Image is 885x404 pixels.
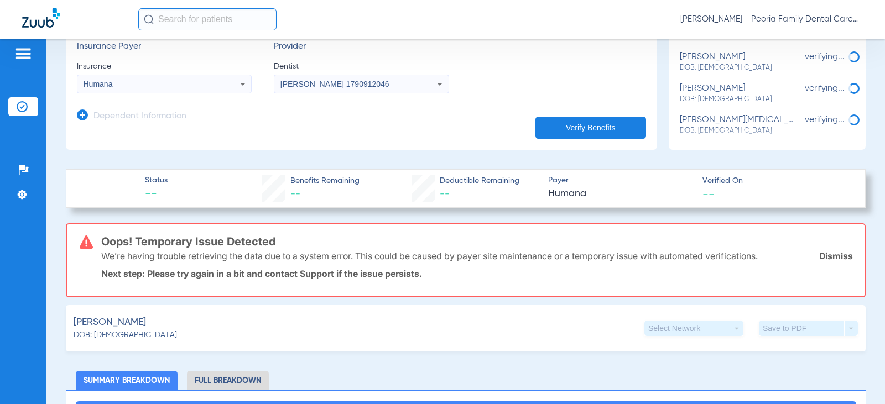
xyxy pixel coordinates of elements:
span: Verified On [702,175,847,187]
div: [PERSON_NAME][MEDICAL_DATA] [680,115,799,135]
button: Verify Benefits [535,117,646,139]
span: Benefits Remaining [290,175,360,187]
div: [PERSON_NAME] [680,52,799,72]
img: hamburger-icon [14,47,32,60]
img: Search Icon [144,14,154,24]
span: Dentist [274,61,449,72]
div: [PERSON_NAME] [680,83,799,104]
span: -- [702,188,715,200]
span: verifying... [805,53,845,61]
span: DOB: [DEMOGRAPHIC_DATA] [680,63,799,73]
h3: Provider [274,41,449,53]
a: Dismiss [819,250,853,261]
span: Humana [548,187,693,201]
span: verifying... [805,84,845,93]
span: Payer [548,175,693,186]
span: -- [290,189,300,199]
li: Summary Breakdown [76,371,178,390]
span: Insurance [77,61,252,72]
p: Next step: Please try again in a bit and contact Support if the issue persists. [101,268,853,279]
span: Status [145,175,168,186]
span: [PERSON_NAME] - Peoria Family Dental Care [680,14,863,25]
h3: Insurance Payer [77,41,252,53]
span: DOB: [DEMOGRAPHIC_DATA] [74,329,177,341]
span: DOB: [DEMOGRAPHIC_DATA] [680,126,799,136]
span: [PERSON_NAME] 1790912046 [280,80,389,88]
img: error-icon [80,235,93,249]
span: -- [440,189,450,199]
li: Full Breakdown [187,371,269,390]
h3: Oops! Temporary Issue Detected [101,236,853,247]
input: Search for patients [138,8,277,30]
span: -- [145,187,168,202]
span: verifying... [805,116,845,124]
h3: Dependent Information [93,111,186,122]
span: [PERSON_NAME] [74,316,146,329]
span: Deductible Remaining [440,175,519,187]
img: Zuub Logo [22,8,60,28]
p: We’re having trouble retrieving the data due to a system error. This could be caused by payer sit... [101,250,758,261]
span: Humana [84,80,113,88]
span: DOB: [DEMOGRAPHIC_DATA] [680,95,799,104]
